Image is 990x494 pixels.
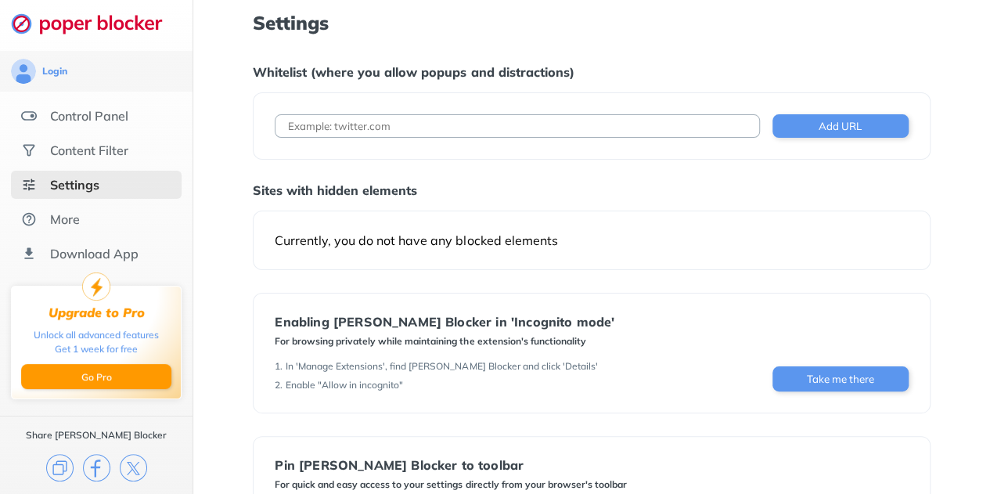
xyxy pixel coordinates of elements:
[275,379,283,391] div: 2 .
[21,177,37,193] img: settings-selected.svg
[42,65,67,78] div: Login
[120,454,147,481] img: x.svg
[253,182,930,198] div: Sites with hidden elements
[34,328,159,342] div: Unlock all advanced features
[275,478,626,491] div: For quick and easy access to your settings directly from your browser's toolbar
[772,114,909,138] button: Add URL
[21,108,37,124] img: features.svg
[275,458,626,472] div: Pin [PERSON_NAME] Blocker to toolbar
[50,246,139,261] div: Download App
[50,211,80,227] div: More
[46,454,74,481] img: copy.svg
[275,335,614,348] div: For browsing privately while maintaining the extension's functionality
[50,108,128,124] div: Control Panel
[83,454,110,481] img: facebook.svg
[275,114,759,138] input: Example: twitter.com
[82,272,110,301] img: upgrade-to-pro.svg
[21,364,171,389] button: Go Pro
[286,379,403,391] div: Enable "Allow in incognito"
[21,211,37,227] img: about.svg
[50,177,99,193] div: Settings
[11,59,36,84] img: avatar.svg
[11,13,179,34] img: logo-webpage.svg
[253,64,930,80] div: Whitelist (where you allow popups and distractions)
[49,305,145,320] div: Upgrade to Pro
[275,315,614,329] div: Enabling [PERSON_NAME] Blocker in 'Incognito mode'
[275,360,283,373] div: 1 .
[275,233,908,248] div: Currently, you do not have any blocked elements
[21,142,37,158] img: social.svg
[50,142,128,158] div: Content Filter
[772,366,909,391] button: Take me there
[21,246,37,261] img: download-app.svg
[26,429,167,442] div: Share [PERSON_NAME] Blocker
[253,13,930,33] h1: Settings
[55,342,138,356] div: Get 1 week for free
[286,360,597,373] div: In 'Manage Extensions', find [PERSON_NAME] Blocker and click 'Details'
